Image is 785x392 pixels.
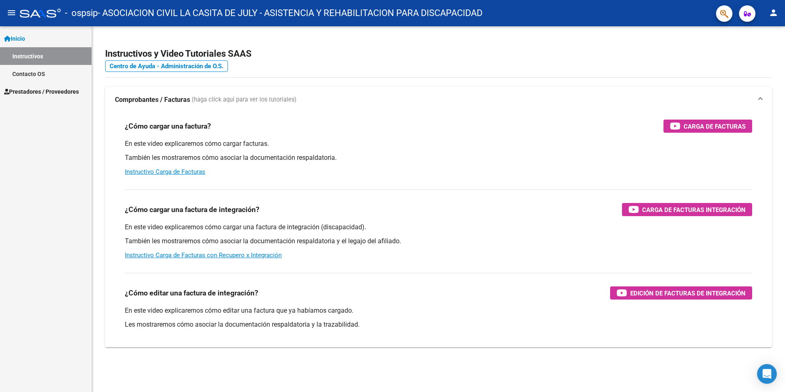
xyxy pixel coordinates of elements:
a: Instructivo Carga de Facturas [125,168,205,175]
mat-expansion-panel-header: Comprobantes / Facturas (haga click aquí para ver los tutoriales) [105,87,772,113]
strong: Comprobantes / Facturas [115,95,190,104]
button: Edición de Facturas de integración [610,286,752,300]
span: Carga de Facturas Integración [642,205,746,215]
span: Prestadores / Proveedores [4,87,79,96]
mat-icon: person [769,8,778,18]
button: Carga de Facturas Integración [622,203,752,216]
span: - ospsip [65,4,98,22]
p: También les mostraremos cómo asociar la documentación respaldatoria. [125,153,752,162]
span: Edición de Facturas de integración [630,288,746,298]
h3: ¿Cómo cargar una factura? [125,120,211,132]
p: En este video explicaremos cómo editar una factura que ya habíamos cargado. [125,306,752,315]
span: (haga click aquí para ver los tutoriales) [192,95,296,104]
p: Les mostraremos cómo asociar la documentación respaldatoria y la trazabilidad. [125,320,752,329]
h2: Instructivos y Video Tutoriales SAAS [105,46,772,62]
span: Inicio [4,34,25,43]
div: Comprobantes / Facturas (haga click aquí para ver los tutoriales) [105,113,772,347]
span: - ASOCIACION CIVIL LA CASITA DE JULY - ASISTENCIA Y REHABILITACION PARA DISCAPACIDAD [98,4,482,22]
span: Carga de Facturas [684,121,746,131]
button: Carga de Facturas [663,120,752,133]
h3: ¿Cómo cargar una factura de integración? [125,204,259,215]
mat-icon: menu [7,8,16,18]
p: En este video explicaremos cómo cargar una factura de integración (discapacidad). [125,223,752,232]
p: También les mostraremos cómo asociar la documentación respaldatoria y el legajo del afiliado. [125,237,752,246]
h3: ¿Cómo editar una factura de integración? [125,287,258,299]
a: Centro de Ayuda - Administración de O.S. [105,60,228,72]
p: En este video explicaremos cómo cargar facturas. [125,139,752,148]
a: Instructivo Carga de Facturas con Recupero x Integración [125,251,282,259]
div: Open Intercom Messenger [757,364,777,384]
